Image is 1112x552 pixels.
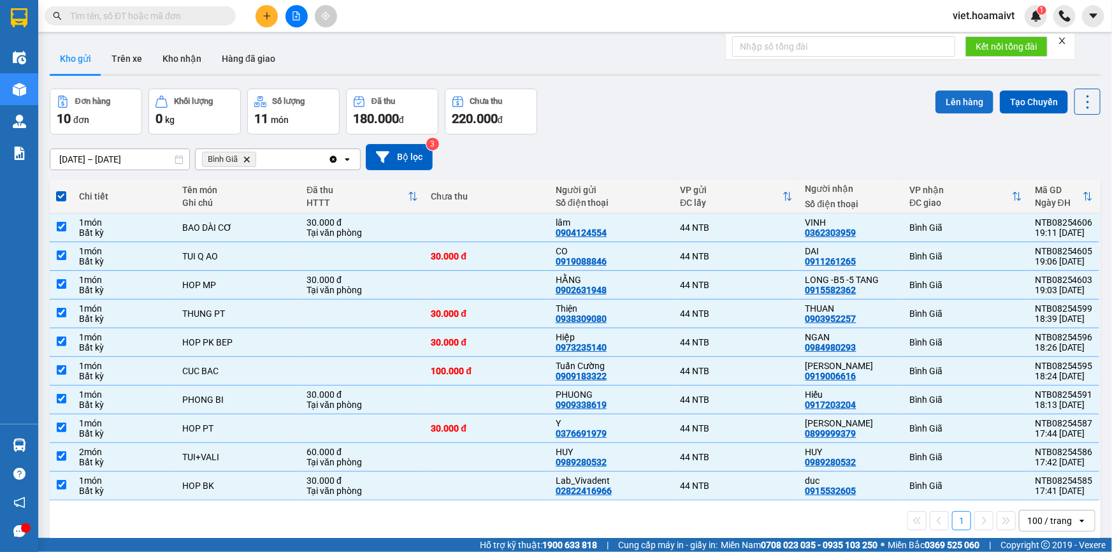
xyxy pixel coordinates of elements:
div: lâm [556,217,667,228]
div: 18:39 [DATE] [1035,314,1093,324]
div: NTB08254585 [1035,476,1093,486]
span: question-circle [13,468,25,480]
img: icon-new-feature [1030,10,1042,22]
div: VINH [805,217,897,228]
img: solution-icon [13,147,26,160]
div: ĐC giao [909,198,1011,208]
div: 1 món [79,332,170,342]
div: 0984980293 [805,342,856,352]
div: 19:06 [DATE] [1035,256,1093,266]
div: 44 NTB [680,280,792,290]
span: 0 [155,111,162,126]
button: Khối lượng0kg [148,89,241,134]
span: 10 [57,111,71,126]
strong: 0369 525 060 [925,540,979,550]
div: 0899999379 [805,428,856,439]
div: 0376691979 [556,428,607,439]
span: aim [321,11,330,20]
div: PHONG BI [182,395,294,405]
div: 1 món [79,303,170,314]
span: Miền Bắc [888,538,979,552]
div: VP nhận [909,185,1011,195]
strong: 0708 023 035 - 0935 103 250 [761,540,877,550]
div: 30.000 đ [431,309,543,319]
div: Khối lượng [174,97,213,106]
div: PHUONG [556,389,667,400]
input: Tìm tên, số ĐT hoặc mã đơn [70,9,220,23]
img: logo-vxr [11,8,27,27]
img: phone-icon [1059,10,1071,22]
div: Đã thu [307,185,408,195]
div: Người nhận [805,184,897,194]
div: 0915582362 [805,285,856,295]
div: HẰNG [556,275,667,285]
span: 220.000 [452,111,498,126]
div: 30.000 đ [431,251,543,261]
div: HOP BK [182,481,294,491]
span: 180.000 [353,111,399,126]
div: THUNG PT [182,309,294,319]
input: Nhập số tổng đài [732,36,955,57]
span: Bình Giã, close by backspace [202,152,256,167]
span: file-add [292,11,301,20]
div: 100.000 đ [431,366,543,376]
div: Tại văn phòng [307,285,418,295]
th: Toggle SortBy [674,180,798,214]
svg: open [342,154,352,164]
span: ⚪️ [881,542,885,548]
div: Bình Giã [909,222,1022,233]
th: Toggle SortBy [300,180,424,214]
div: Bình Giã [909,251,1022,261]
div: Bình Giã [909,395,1022,405]
div: HUY [556,447,667,457]
div: LONG -B5 -5 TANG [805,275,897,285]
div: 17:41 [DATE] [1035,486,1093,496]
div: 17:44 [DATE] [1035,428,1093,439]
div: 19:11 [DATE] [1035,228,1093,238]
div: DAI [805,246,897,256]
div: Bất kỳ [79,486,170,496]
img: warehouse-icon [13,51,26,64]
div: Bình Giã [909,423,1022,433]
div: 0917203204 [805,400,856,410]
span: Hỗ trợ kỹ thuật: [480,538,597,552]
button: Đơn hàng10đơn [50,89,142,134]
div: 44 NTB [680,309,792,319]
div: NTB08254606 [1035,217,1093,228]
div: Số lượng [273,97,305,106]
div: 30.000 đ [307,217,418,228]
div: 1 món [79,389,170,400]
button: Hàng đã giao [212,43,285,74]
span: close [1058,36,1067,45]
div: 0902631948 [556,285,607,295]
div: Bình Giã [909,481,1022,491]
div: NTB08254595 [1035,361,1093,371]
div: 0989280532 [556,457,607,467]
div: Bất kỳ [79,256,170,266]
span: notification [13,497,25,509]
div: 30.000 đ [431,423,543,433]
sup: 3 [426,138,439,150]
div: 30.000 đ [431,337,543,347]
svg: Delete [243,156,250,163]
div: NTB08254586 [1035,447,1093,457]
span: | [607,538,609,552]
button: Kết nối tổng đài [965,36,1048,57]
button: Kho nhận [152,43,212,74]
div: NTB08254587 [1035,418,1093,428]
div: Mã GD [1035,185,1083,195]
button: caret-down [1082,5,1104,27]
span: đ [498,115,503,125]
div: Minh Anh [805,361,897,371]
div: TUI+VALI [182,452,294,462]
div: 0911261265 [805,256,856,266]
div: 30.000 đ [307,389,418,400]
button: file-add [285,5,308,27]
div: Chi tiết [79,191,170,201]
div: Bình Giã [909,337,1022,347]
button: Số lượng11món [247,89,340,134]
div: 0362303959 [805,228,856,238]
div: 44 NTB [680,452,792,462]
div: 0915532605 [805,486,856,496]
span: | [989,538,991,552]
